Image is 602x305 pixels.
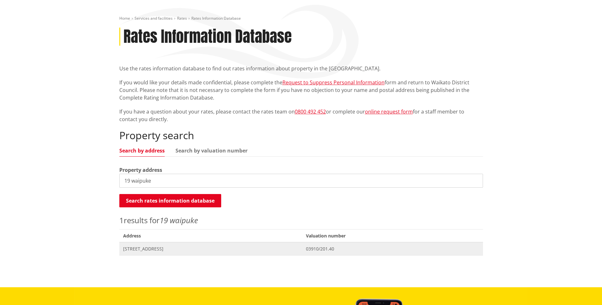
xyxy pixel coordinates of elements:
span: Address [119,229,302,242]
p: If you would like your details made confidential, please complete the form and return to Waikato ... [119,79,483,101]
label: Property address [119,166,162,174]
p: results for [119,215,483,226]
span: 1 [119,215,124,225]
a: Home [119,16,130,21]
a: Search by address [119,148,165,153]
span: 03910/201.40 [306,246,479,252]
p: If you have a question about your rates, please contact the rates team on or complete our for a s... [119,108,483,123]
a: Request to Suppress Personal Information [282,79,385,86]
span: [STREET_ADDRESS] [123,246,299,252]
iframe: Messenger Launcher [573,278,596,301]
h2: Property search [119,129,483,141]
em: 19 waipuke [160,215,198,225]
a: Services and facilities [135,16,173,21]
span: Rates Information Database [191,16,241,21]
h1: Rates Information Database [123,28,292,46]
nav: breadcrumb [119,16,483,21]
a: [STREET_ADDRESS] 03910/201.40 [119,242,483,255]
a: online request form [365,108,413,115]
span: Valuation number [302,229,483,242]
p: Use the rates information database to find out rates information about property in the [GEOGRAPHI... [119,65,483,72]
button: Search rates information database [119,194,221,207]
a: 0800 492 452 [295,108,326,115]
input: e.g. Duke Street NGARUAWAHIA [119,174,483,188]
a: Rates [177,16,187,21]
a: Search by valuation number [175,148,248,153]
